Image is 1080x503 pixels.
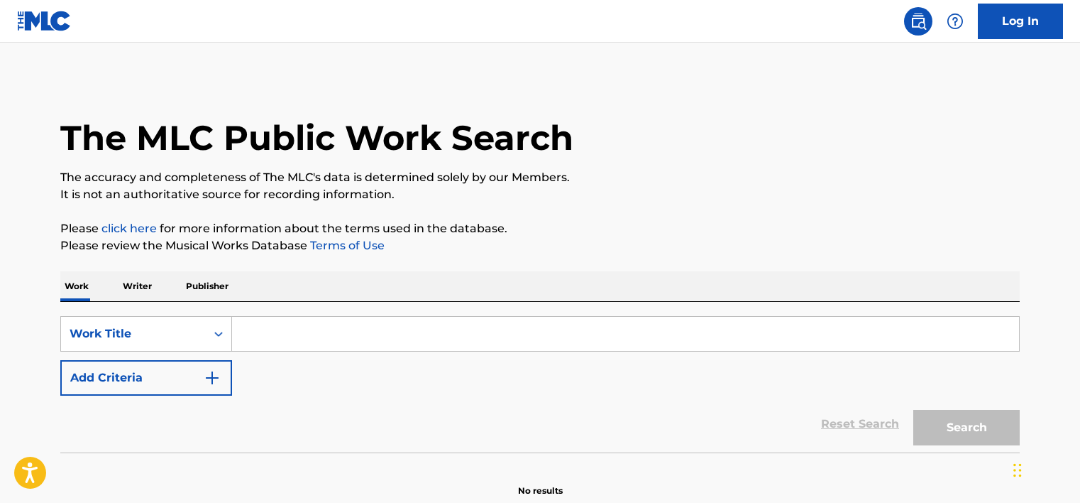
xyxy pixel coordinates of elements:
[182,271,233,301] p: Publisher
[204,369,221,386] img: 9d2ae6d4665cec9f34b9.svg
[17,11,72,31] img: MLC Logo
[1009,435,1080,503] iframe: Chat Widget
[941,7,969,36] div: Help
[60,117,573,159] h1: The MLC Public Work Search
[70,325,197,342] div: Work Title
[60,169,1020,186] p: The accuracy and completeness of The MLC's data is determined solely by our Members.
[518,467,563,497] p: No results
[307,239,385,252] a: Terms of Use
[60,316,1020,453] form: Search Form
[1013,449,1022,492] div: Drag
[60,360,232,396] button: Add Criteria
[910,13,927,30] img: search
[60,220,1020,237] p: Please for more information about the terms used in the database.
[947,13,964,30] img: help
[119,271,156,301] p: Writer
[904,7,932,36] a: Public Search
[978,4,1063,39] a: Log In
[60,271,93,301] p: Work
[60,237,1020,254] p: Please review the Musical Works Database
[101,222,157,235] a: click here
[60,186,1020,203] p: It is not an authoritative source for recording information.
